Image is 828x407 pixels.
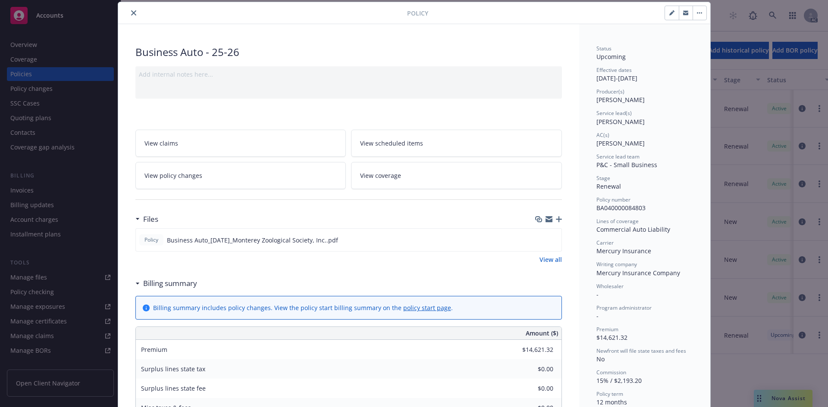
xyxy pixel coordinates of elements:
[596,398,627,406] span: 12 months
[135,45,562,59] div: Business Auto - 25-26
[143,214,158,225] h3: Files
[596,261,637,268] span: Writing company
[135,130,346,157] a: View claims
[502,343,558,356] input: 0.00
[135,278,197,289] div: Billing summary
[596,217,639,225] span: Lines of coverage
[502,363,558,376] input: 0.00
[167,236,338,245] span: Business Auto_[DATE]_Monterey Zoological Society, Inc..pdf
[139,70,558,79] div: Add internal notes here...
[526,329,558,338] span: Amount ($)
[596,174,610,182] span: Stage
[596,131,609,139] span: AC(s)
[144,139,178,148] span: View claims
[550,236,558,245] button: preview file
[407,9,428,18] span: Policy
[596,376,642,385] span: 15% / $2,193.20
[596,88,624,95] span: Producer(s)
[135,162,346,189] a: View policy changes
[129,8,139,18] button: close
[596,239,614,246] span: Carrier
[351,162,562,189] a: View coverage
[596,109,632,117] span: Service lead(s)
[596,326,618,333] span: Premium
[596,196,630,203] span: Policy number
[596,66,632,74] span: Effective dates
[596,161,657,169] span: P&C - Small Business
[141,345,167,354] span: Premium
[403,304,451,312] a: policy start page
[596,304,652,311] span: Program administrator
[360,139,423,148] span: View scheduled items
[596,347,686,354] span: Newfront will file state taxes and fees
[135,214,158,225] div: Files
[143,236,160,244] span: Policy
[596,369,626,376] span: Commission
[596,45,612,52] span: Status
[144,171,202,180] span: View policy changes
[596,312,599,320] span: -
[596,355,605,363] span: No
[596,153,640,160] span: Service lead team
[596,225,693,234] div: Commercial Auto Liability
[596,53,626,61] span: Upcoming
[596,204,646,212] span: BA040000084803
[596,96,645,104] span: [PERSON_NAME]
[596,182,621,190] span: Renewal
[596,118,645,126] span: [PERSON_NAME]
[596,269,680,277] span: Mercury Insurance Company
[351,130,562,157] a: View scheduled items
[596,290,599,298] span: -
[596,139,645,147] span: [PERSON_NAME]
[539,255,562,264] a: View all
[502,382,558,395] input: 0.00
[141,365,205,373] span: Surplus lines state tax
[536,236,543,245] button: download file
[596,283,624,290] span: Wholesaler
[360,171,401,180] span: View coverage
[153,303,453,312] div: Billing summary includes policy changes. View the policy start billing summary on the .
[596,333,627,342] span: $14,621.32
[596,390,623,398] span: Policy term
[141,384,206,392] span: Surplus lines state fee
[143,278,197,289] h3: Billing summary
[596,247,651,255] span: Mercury Insurance
[596,66,693,83] div: [DATE] - [DATE]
